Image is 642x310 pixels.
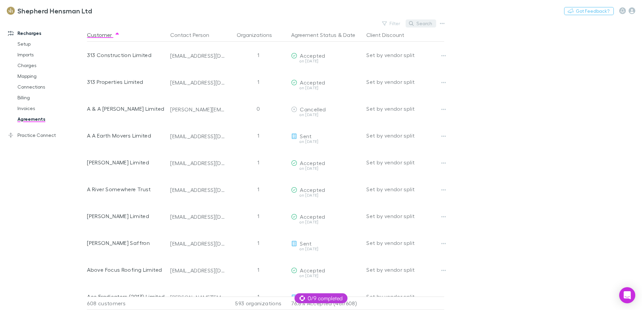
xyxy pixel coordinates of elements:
div: [EMAIL_ADDRESS][DOMAIN_NAME] [170,267,225,274]
a: Shepherd Hensman Ltd [3,3,96,19]
a: Connections [11,82,91,92]
div: Set by vendor split [366,95,444,122]
div: on [DATE] [291,166,361,170]
div: on [DATE] [291,140,361,144]
div: Open Intercom Messenger [619,287,635,303]
button: Got Feedback? [564,7,614,15]
div: on [DATE] [291,247,361,251]
a: Practice Connect [1,130,91,141]
div: on [DATE] [291,220,361,224]
button: Organizations [237,28,280,42]
div: Set by vendor split [366,283,444,310]
button: Agreement Status [291,28,336,42]
div: [PERSON_NAME][EMAIL_ADDRESS][DOMAIN_NAME] [170,106,225,113]
div: Set by vendor split [366,149,444,176]
div: 1 [228,176,288,203]
button: Search [406,19,436,28]
div: Set by vendor split [366,176,444,203]
div: 608 customers [87,297,168,310]
div: 313 Properties Limited [87,68,165,95]
a: Imports [11,49,91,60]
div: [EMAIL_ADDRESS][DOMAIN_NAME] [170,79,225,86]
span: Accepted [300,52,325,59]
div: [PERSON_NAME] Limited [87,149,165,176]
div: on [DATE] [291,86,361,90]
div: Above Focus Roofing Limited [87,256,165,283]
div: Set by vendor split [366,68,444,95]
a: Setup [11,39,91,49]
div: Set by vendor split [366,122,444,149]
div: [PERSON_NAME] Saffron [87,229,165,256]
div: [EMAIL_ADDRESS][DOMAIN_NAME] [170,133,225,140]
div: on [DATE] [291,274,361,278]
span: Sent [300,240,312,247]
div: [EMAIL_ADDRESS][DOMAIN_NAME] [170,52,225,59]
div: 1 [228,68,288,95]
a: Mapping [11,71,91,82]
a: Invoices [11,103,91,114]
div: 0 [228,95,288,122]
div: [EMAIL_ADDRESS][DOMAIN_NAME] [170,213,225,220]
div: Ace Eradicators (2013) Limited [87,283,165,310]
div: [PERSON_NAME][EMAIL_ADDRESS][DOMAIN_NAME] [170,294,225,301]
div: Set by vendor split [366,42,444,68]
div: A River Somewhere Trust [87,176,165,203]
div: on [DATE] [291,113,361,117]
div: [EMAIL_ADDRESS][DOMAIN_NAME] [170,160,225,166]
div: 313 Construction Limited [87,42,165,68]
span: Cancelled [300,106,326,112]
span: Accepted [300,160,325,166]
div: 593 organizations [228,297,288,310]
div: 1 [228,122,288,149]
div: Set by vendor split [366,203,444,229]
h3: Shepherd Hensman Ltd [17,7,92,15]
a: Agreements [11,114,91,124]
div: 1 [228,42,288,68]
a: Charges [11,60,91,71]
button: Date [343,28,355,42]
div: 1 [228,256,288,283]
div: 1 [228,203,288,229]
a: Billing [11,92,91,103]
p: 76.8% Accepted (467/608) [291,297,361,310]
div: [EMAIL_ADDRESS][DOMAIN_NAME] [170,240,225,247]
div: A & A [PERSON_NAME] Limited [87,95,165,122]
span: Accepted [300,79,325,86]
span: Accepted [300,213,325,220]
div: A A Earth Movers Limited [87,122,165,149]
span: Accepted [300,267,325,273]
div: [PERSON_NAME] Limited [87,203,165,229]
div: Set by vendor split [366,256,444,283]
button: Customer [87,28,120,42]
div: [EMAIL_ADDRESS][DOMAIN_NAME] [170,187,225,193]
button: Contact Person [170,28,217,42]
a: Recharges [1,28,91,39]
div: 1 [228,283,288,310]
span: Accepted [300,187,325,193]
div: on [DATE] [291,193,361,197]
div: 1 [228,229,288,256]
div: & [291,28,361,42]
div: 1 [228,149,288,176]
div: on [DATE] [291,59,361,63]
button: Filter [379,19,404,28]
img: Shepherd Hensman Ltd's Logo [7,7,15,15]
button: Client Discount [366,28,412,42]
div: Set by vendor split [366,229,444,256]
span: Sent [300,133,312,139]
